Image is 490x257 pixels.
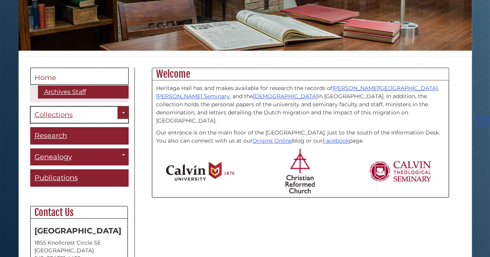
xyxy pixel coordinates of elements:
h2: Contact Us [31,206,127,219]
strong: [GEOGRAPHIC_DATA] [34,226,121,235]
img: Calvin Theological Seminary [369,161,432,182]
a: Home [30,68,129,85]
a: [PERSON_NAME] Seminary [156,93,230,100]
span: Publications [34,174,78,182]
a: Genealogy [30,148,129,166]
p: Heritage Hall has and makes available for research the records of , , and the in [GEOGRAPHIC_DATA... [156,84,445,125]
a: [PERSON_NAME][GEOGRAPHIC_DATA] [332,85,438,92]
span: Genealogy [34,153,72,161]
a: Back to Top [474,117,488,124]
img: Christian Reformed Church [285,149,315,193]
a: Origins Online [253,137,292,144]
img: Calvin University [166,162,234,181]
a: Archives Staff [38,85,129,99]
p: Our entrance is on the main floor of the [GEOGRAPHIC_DATA], just to the south of the Information ... [156,129,445,145]
span: Collections [34,111,73,119]
a: Publications [30,169,129,187]
a: Facebook [323,137,349,144]
h2: Welcome [152,68,449,80]
a: Research [30,127,129,145]
span: Research [34,131,67,140]
a: Collections [30,106,129,124]
a: [DEMOGRAPHIC_DATA] [253,93,318,100]
span: Home [34,73,56,82]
